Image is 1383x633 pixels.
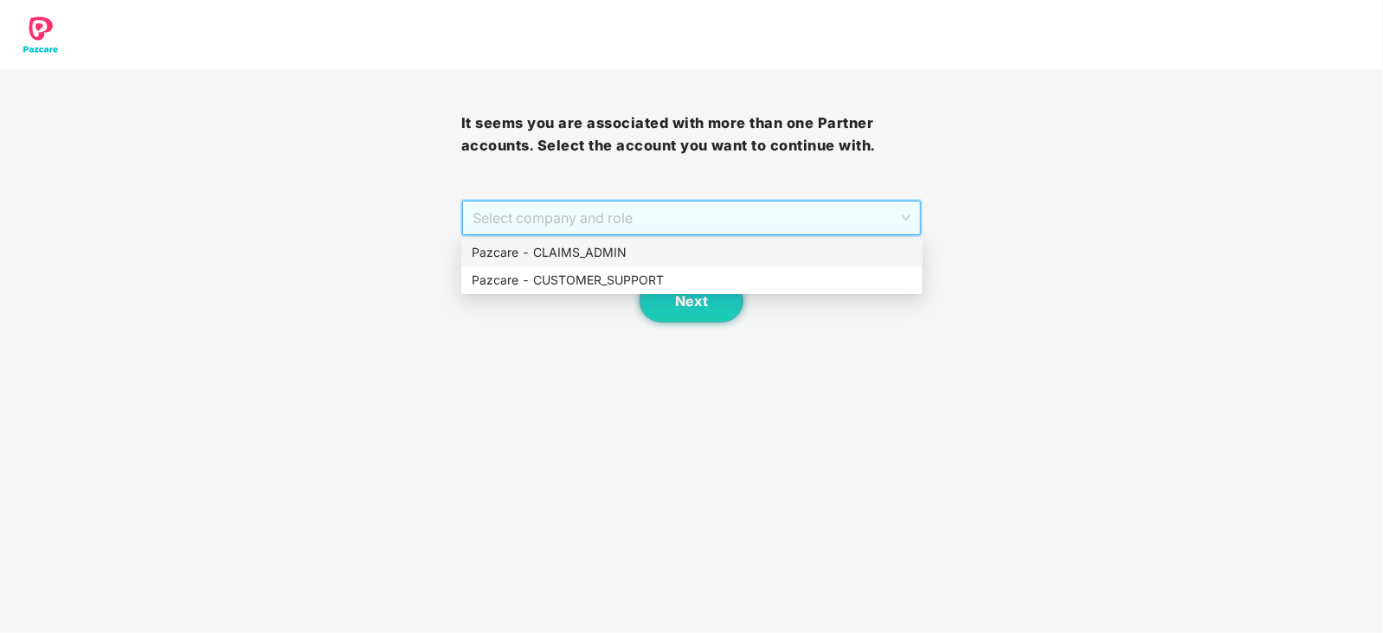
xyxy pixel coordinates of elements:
span: Next [675,293,708,310]
span: Select company and role [473,201,911,234]
button: Next [640,279,743,323]
div: Pazcare - CUSTOMER_SUPPORT [472,271,912,290]
div: Pazcare - CUSTOMER_SUPPORT [461,266,923,294]
h3: It seems you are associated with more than one Partner accounts. Select the account you want to c... [461,112,923,157]
div: Pazcare - CLAIMS_ADMIN [472,243,912,262]
div: Pazcare - CLAIMS_ADMIN [461,239,923,266]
